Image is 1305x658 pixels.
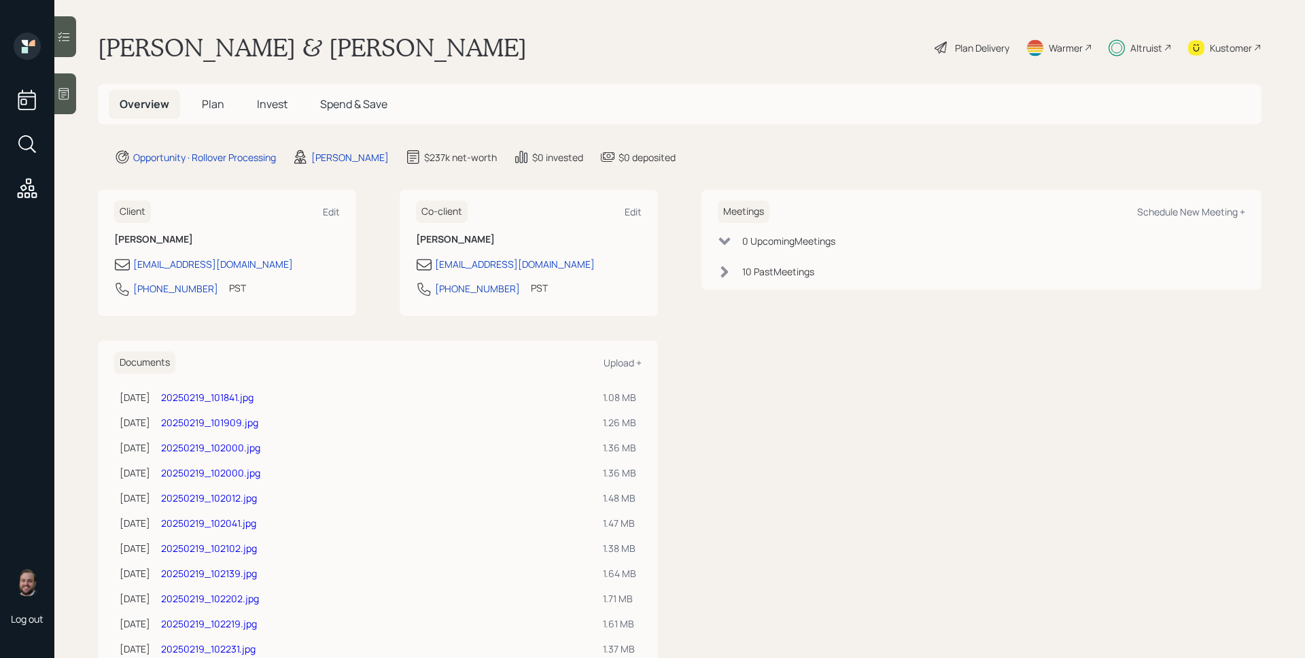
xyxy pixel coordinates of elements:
div: [PHONE_NUMBER] [435,281,520,296]
div: 1.48 MB [603,491,636,505]
div: 1.37 MB [603,642,636,656]
div: Schedule New Meeting + [1137,205,1245,218]
span: Overview [120,97,169,111]
div: Log out [11,612,43,625]
div: 1.36 MB [603,466,636,480]
div: 1.38 MB [603,541,636,555]
a: 20250219_102102.jpg [161,542,257,555]
a: 20250219_102012.jpg [161,491,257,504]
h6: Client [114,201,151,223]
div: Opportunity · Rollover Processing [133,150,276,164]
a: 20250219_101909.jpg [161,416,258,429]
div: [DATE] [120,566,150,581]
a: 20250219_102139.jpg [161,567,257,580]
div: PST [531,281,548,295]
div: 0 Upcoming Meeting s [742,234,835,248]
a: 20250219_102219.jpg [161,617,257,630]
div: PST [229,281,246,295]
a: 20250219_102000.jpg [161,466,260,479]
a: 20250219_102231.jpg [161,642,256,655]
div: 1.61 MB [603,617,636,631]
span: Invest [257,97,288,111]
h6: Documents [114,351,175,374]
a: 20250219_102041.jpg [161,517,256,530]
a: 20250219_101841.jpg [161,391,254,404]
span: Plan [202,97,224,111]
div: $0 deposited [619,150,676,164]
div: 1.26 MB [603,415,636,430]
div: Plan Delivery [955,41,1009,55]
div: [EMAIL_ADDRESS][DOMAIN_NAME] [133,257,293,271]
div: Altruist [1130,41,1162,55]
h6: [PERSON_NAME] [416,234,642,245]
span: Spend & Save [320,97,387,111]
a: 20250219_102000.jpg [161,441,260,454]
h6: Co-client [416,201,468,223]
div: [DATE] [120,390,150,404]
img: james-distasi-headshot.png [14,569,41,596]
div: [PHONE_NUMBER] [133,281,218,296]
div: 10 Past Meeting s [742,264,814,279]
div: Upload + [604,356,642,369]
div: [DATE] [120,440,150,455]
div: [DATE] [120,617,150,631]
div: 1.36 MB [603,440,636,455]
div: [DATE] [120,541,150,555]
a: 20250219_102202.jpg [161,592,259,605]
div: 1.64 MB [603,566,636,581]
div: $0 invested [532,150,583,164]
div: 1.71 MB [603,591,636,606]
div: [DATE] [120,466,150,480]
div: 1.47 MB [603,516,636,530]
h1: [PERSON_NAME] & [PERSON_NAME] [98,33,527,63]
div: [DATE] [120,591,150,606]
div: [PERSON_NAME] [311,150,389,164]
div: [DATE] [120,491,150,505]
h6: [PERSON_NAME] [114,234,340,245]
div: $237k net-worth [424,150,497,164]
div: 1.08 MB [603,390,636,404]
div: Kustomer [1210,41,1252,55]
div: [EMAIL_ADDRESS][DOMAIN_NAME] [435,257,595,271]
h6: Meetings [718,201,769,223]
div: [DATE] [120,642,150,656]
div: Edit [323,205,340,218]
div: Warmer [1049,41,1083,55]
div: Edit [625,205,642,218]
div: [DATE] [120,516,150,530]
div: [DATE] [120,415,150,430]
